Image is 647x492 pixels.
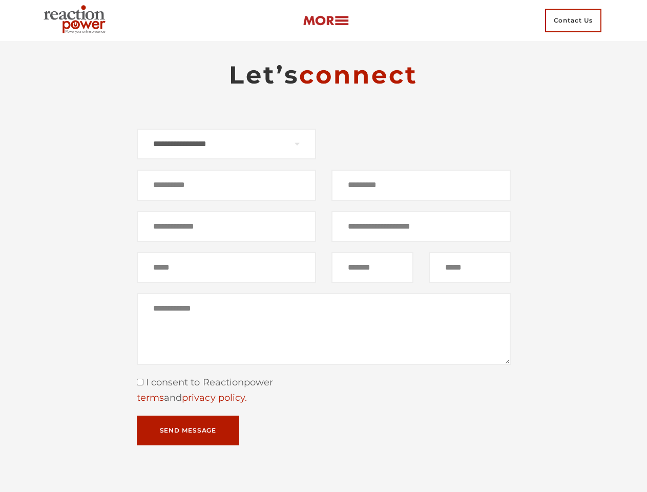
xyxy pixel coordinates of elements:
[182,392,247,403] a: privacy policy.
[137,391,511,406] div: and
[39,2,114,39] img: Executive Branding | Personal Branding Agency
[545,9,601,32] span: Contact Us
[137,416,240,445] button: Send Message
[160,427,217,434] span: Send Message
[299,60,418,90] span: connect
[137,59,511,90] h2: Let’s
[137,392,164,403] a: terms
[303,15,349,27] img: more-btn.png
[137,129,511,446] form: Contact form
[143,377,274,388] span: I consent to Reactionpower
